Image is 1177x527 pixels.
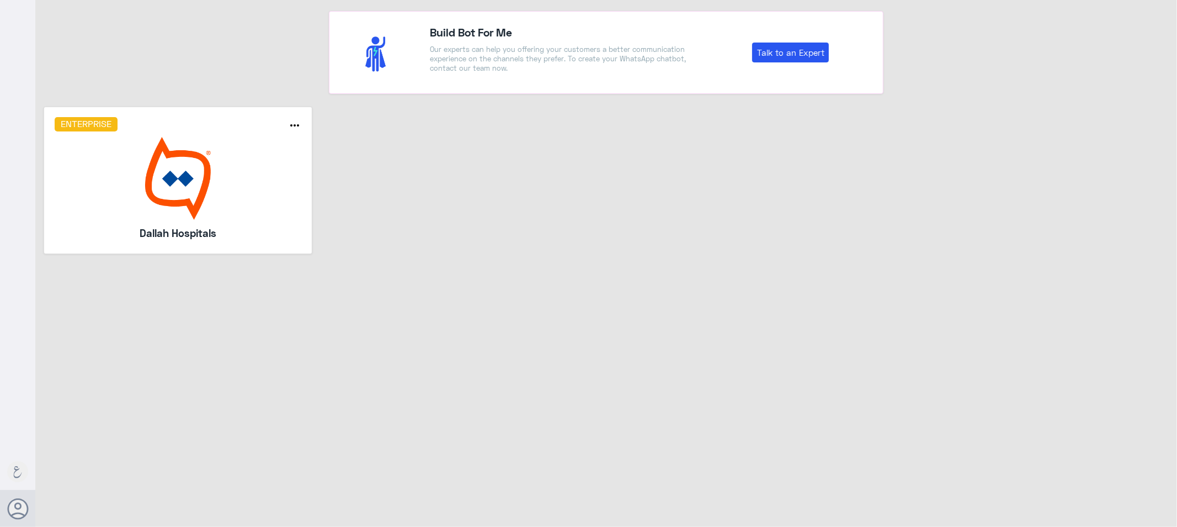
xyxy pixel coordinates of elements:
[55,137,302,220] img: bot image
[55,117,118,131] h6: Enterprise
[752,43,829,62] a: Talk to an Expert
[430,24,690,40] h4: Build Bot For Me
[87,225,268,241] h5: Dallah Hospitals
[289,119,302,132] i: more_horiz
[430,45,690,73] p: Our experts can help you offering your customers a better communication experience on the channel...
[289,119,302,135] button: more_horiz
[7,498,28,519] button: Avatar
